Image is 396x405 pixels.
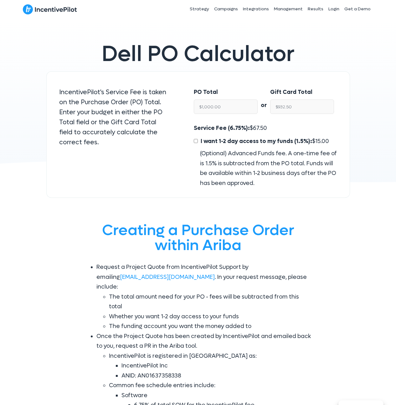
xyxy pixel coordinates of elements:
a: Get a Demo [342,1,373,17]
span: I want 1-2 day access to my funds (1.5%): [201,138,312,145]
nav: Header Menu [144,1,373,17]
span: Service Fee (6.75%): [194,125,250,132]
a: Campaigns [212,1,240,17]
li: Whether you want 1-2 day access to your funds [109,312,312,322]
a: Strategy [187,1,212,17]
a: Results [305,1,326,17]
span: Dell PO Calculator [102,40,295,68]
div: (Optional) Advanced Funds fee. A one-time fee of is 1.5% is subtracted from the PO total. Funds w... [194,149,337,188]
img: IncentivePilot [23,4,77,15]
a: Login [326,1,342,17]
li: The total amount need for your PO - fees will be subtracted from this total [109,292,312,312]
li: The funding account you want the money added to [109,321,312,331]
a: [EMAIL_ADDRESS][DOMAIN_NAME] [120,274,215,281]
span: 15.00 [315,138,329,145]
li: IncentivePilot Inc [121,361,312,371]
li: IncentivePilot is registered in [GEOGRAPHIC_DATA] as: [109,351,312,381]
input: I want 1-2 day access to my funds (1.5%):$15.00 [194,139,198,143]
div: or [258,87,270,110]
a: Management [271,1,305,17]
div: $ [194,123,337,188]
li: Request a Project Quote from IncentivePilot Support by emailing . In your request message, please... [96,262,312,331]
a: Integrations [240,1,271,17]
span: 67.50 [253,125,267,132]
p: IncentivePilot's Service Fee is taken on the Purchase Order (PO) Total. Enter your budget in eith... [59,87,169,147]
span: Creating a Purchase Order within Ariba [102,220,294,255]
label: Gift Card Total [270,87,312,97]
label: PO Total [194,87,218,97]
span: $ [199,138,329,145]
li: ANID: AN01637358338 [121,371,312,381]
